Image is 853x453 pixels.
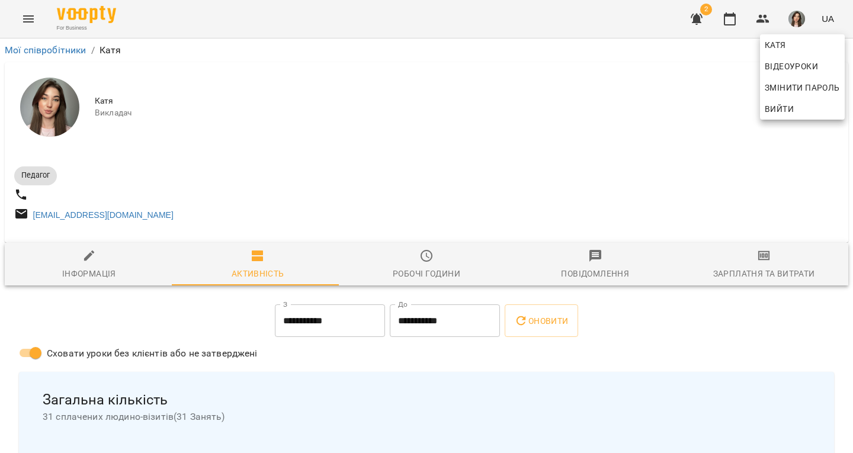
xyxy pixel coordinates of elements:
span: Катя [765,38,840,52]
span: Змінити пароль [765,81,840,95]
a: Катя [760,34,845,56]
span: Відеоуроки [765,59,818,73]
a: Відеоуроки [760,56,823,77]
button: Вийти [760,98,845,120]
a: Змінити пароль [760,77,845,98]
span: Вийти [765,102,794,116]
